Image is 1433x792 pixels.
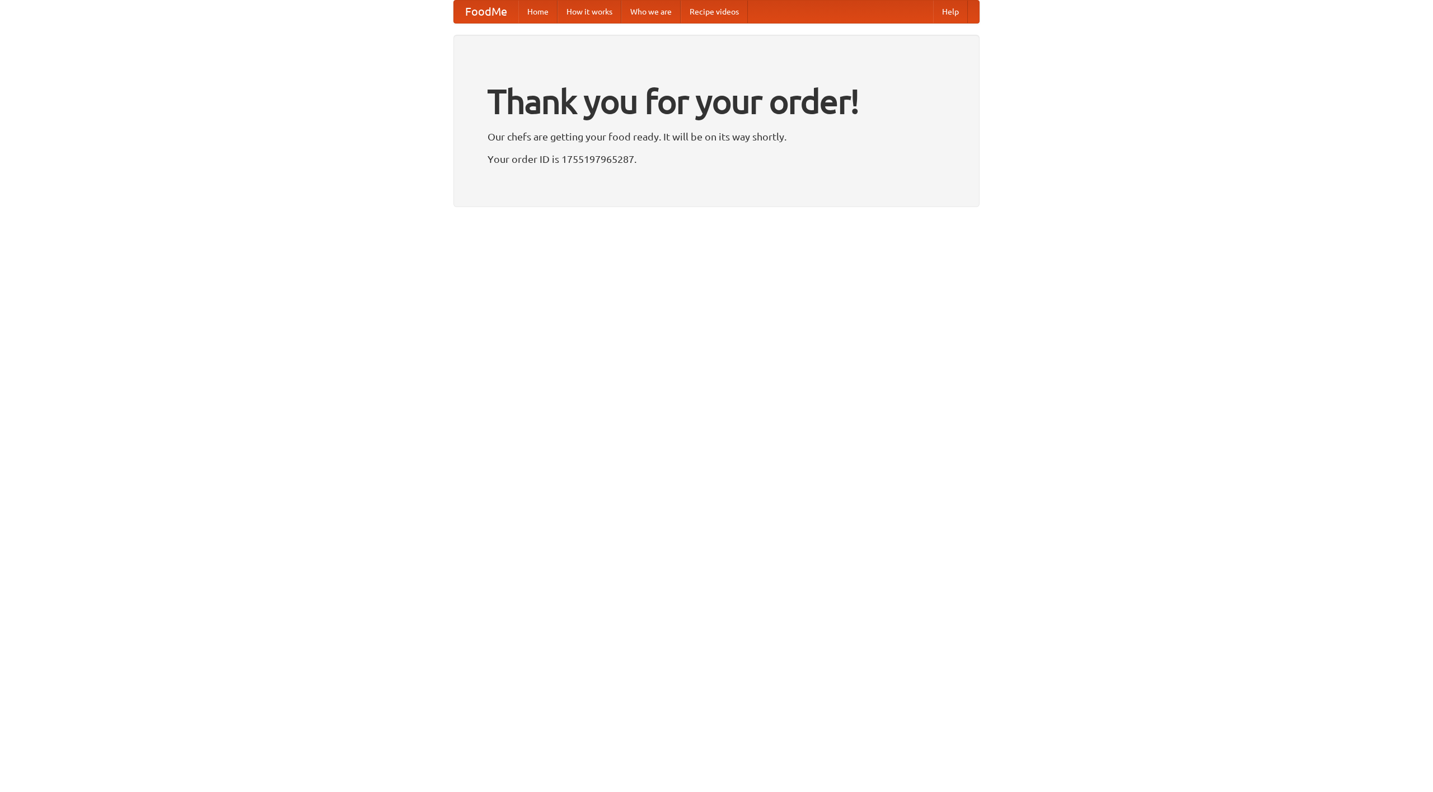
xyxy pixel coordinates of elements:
p: Our chefs are getting your food ready. It will be on its way shortly. [488,128,945,145]
a: How it works [558,1,621,23]
a: Home [518,1,558,23]
a: Recipe videos [681,1,748,23]
a: Help [933,1,968,23]
a: FoodMe [454,1,518,23]
a: Who we are [621,1,681,23]
p: Your order ID is 1755197965287. [488,151,945,167]
h1: Thank you for your order! [488,74,945,128]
